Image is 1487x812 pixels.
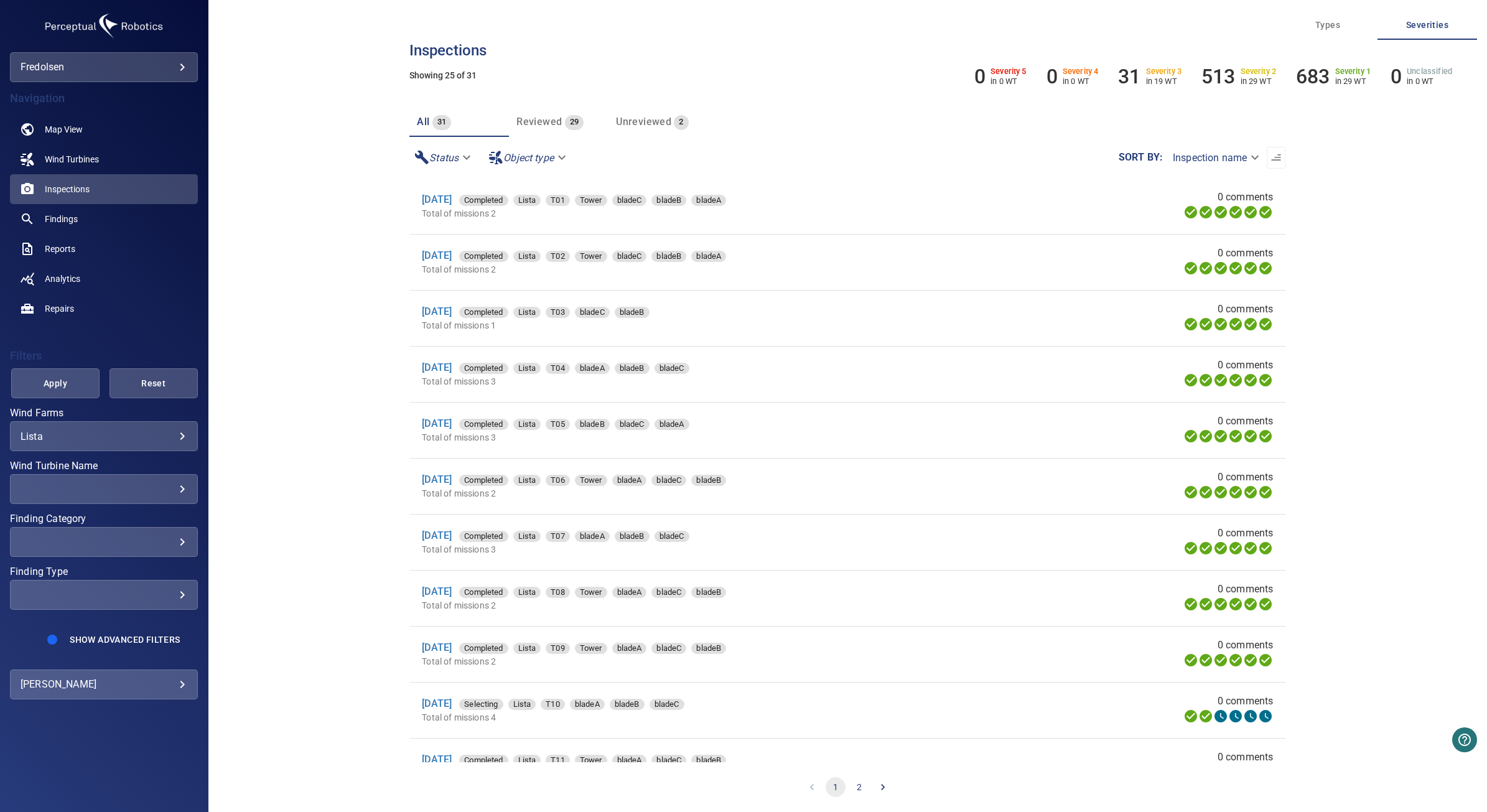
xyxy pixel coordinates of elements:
[546,418,569,431] span: T05
[1258,597,1273,612] svg: Classification 100%
[1335,77,1371,86] p: in 29 WT
[610,699,645,710] div: bladeB
[575,474,607,487] span: Tower
[873,777,893,797] button: Go to next page
[1183,429,1198,444] svg: Uploading 100%
[1118,65,1140,88] h6: 31
[1243,597,1258,612] svg: Matching 100%
[612,755,647,766] div: bladeA
[513,250,541,263] span: Lista
[691,195,726,206] div: bladeA
[45,153,99,166] span: Wind Turbines
[1183,485,1198,500] svg: Uploading 100%
[513,418,541,431] span: Lista
[1183,205,1198,220] svg: Uploading 100%
[974,65,986,88] h6: 0
[508,699,536,710] div: Lista
[422,362,452,373] a: [DATE]
[612,642,647,655] span: bladeA
[459,531,508,542] div: Completed
[691,251,726,262] div: bladeA
[422,530,452,541] a: [DATE]
[422,207,956,220] p: Total of missions 2
[1198,429,1213,444] svg: Data Formatted 100%
[991,67,1027,76] h6: Severity 5
[546,307,569,318] div: T03
[655,418,689,431] span: bladeA
[1258,317,1273,332] svg: Classification 100%
[409,71,1285,80] h5: Showing 25 of 31
[70,635,180,645] span: Show Advanced Filters
[575,195,607,206] div: Tower
[1391,65,1452,88] li: Severity Unclassified
[546,587,569,598] div: T08
[459,699,503,710] div: Selecting
[422,194,452,205] a: [DATE]
[610,698,645,711] span: bladeB
[546,475,569,486] div: T06
[1228,485,1243,500] svg: ML Processing 100%
[459,251,508,262] div: Completed
[1407,67,1452,76] h6: Unclassified
[1183,373,1198,388] svg: Uploading 100%
[503,152,554,164] em: Object type
[1258,261,1273,276] svg: Classification 100%
[459,755,508,766] div: Completed
[612,195,647,206] div: bladeC
[21,57,187,77] div: fredolsen
[575,307,610,318] div: bladeC
[1183,709,1198,724] svg: Uploading 100%
[1241,77,1277,86] p: in 29 WT
[513,587,541,598] div: Lista
[422,754,452,765] a: [DATE]
[10,461,198,471] label: Wind Turbine Name
[508,698,536,711] span: Lista
[459,475,508,486] div: Completed
[1213,373,1228,388] svg: Selecting 100%
[459,586,508,599] span: Completed
[546,474,569,487] span: T06
[650,698,684,711] span: bladeC
[10,144,198,174] a: windturbines noActive
[513,754,541,767] span: Lista
[575,306,610,319] span: bladeC
[422,698,452,709] a: [DATE]
[615,419,650,430] div: bladeC
[1213,597,1228,612] svg: Selecting 100%
[45,123,83,136] span: Map View
[1258,485,1273,500] svg: Classification 100%
[1243,485,1258,500] svg: Matching 100%
[10,514,198,524] label: Finding Category
[422,418,452,429] a: [DATE]
[422,586,452,597] a: [DATE]
[570,698,605,711] span: bladeA
[651,587,686,598] div: bladeC
[546,586,569,599] span: T08
[651,643,686,654] div: bladeC
[1241,67,1277,76] h6: Severity 2
[513,306,541,319] span: Lista
[655,363,689,374] div: bladeC
[612,474,647,487] span: bladeA
[1228,709,1243,724] svg: ML Processing 0%
[21,674,187,694] div: [PERSON_NAME]
[62,630,187,650] button: Show Advanced Filters
[651,586,686,599] span: bladeC
[615,306,650,319] span: bladeB
[612,754,647,767] span: bladeA
[565,115,584,129] span: 29
[691,643,726,654] div: bladeB
[691,475,726,486] div: bladeB
[1201,65,1276,88] li: Severity 2
[1118,65,1182,88] li: Severity 3
[1243,261,1258,276] svg: Matching 100%
[1063,67,1099,76] h6: Severity 4
[575,643,607,654] div: Tower
[45,273,80,285] span: Analytics
[650,699,684,710] div: bladeC
[651,642,686,655] span: bladeC
[1213,485,1228,500] svg: Selecting 100%
[1198,541,1213,556] svg: Data Formatted 100%
[651,195,686,206] div: bladeB
[651,474,686,487] span: bladeC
